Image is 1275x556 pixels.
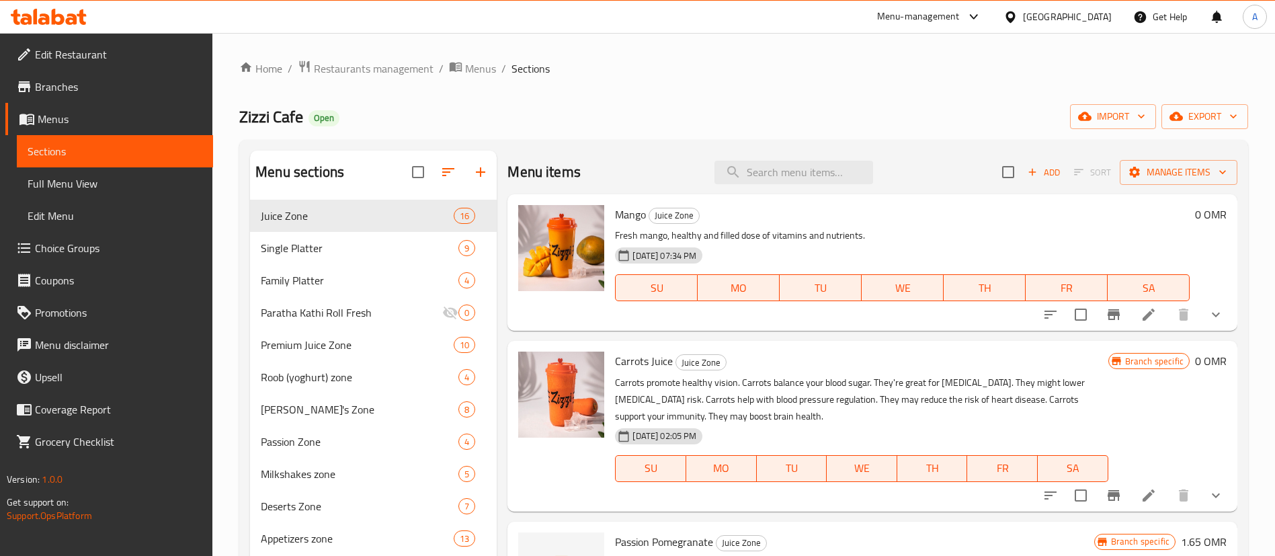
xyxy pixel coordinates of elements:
[454,210,475,223] span: 16
[250,426,497,458] div: Passion Zone4
[250,522,497,555] div: Appetizers zone13
[5,264,213,296] a: Coupons
[35,401,202,418] span: Coverage Report
[261,434,458,450] span: Passion Zone
[692,459,751,478] span: MO
[261,272,458,288] span: Family Platter
[1038,455,1108,482] button: SA
[1026,274,1108,301] button: FR
[255,162,344,182] h2: Menu sections
[5,71,213,103] a: Branches
[17,200,213,232] a: Edit Menu
[1081,108,1145,125] span: import
[615,455,686,482] button: SU
[1141,487,1157,504] a: Edit menu item
[862,274,944,301] button: WE
[449,60,496,77] a: Menus
[501,61,506,77] li: /
[973,459,1032,478] span: FR
[261,498,458,514] span: Deserts Zone
[458,466,475,482] div: items
[785,278,856,298] span: TU
[239,61,282,77] a: Home
[1172,108,1237,125] span: export
[1031,278,1102,298] span: FR
[1067,481,1095,510] span: Select to update
[621,459,681,478] span: SU
[716,535,767,551] div: Juice Zone
[239,102,303,132] span: Zizzi Cafe
[1120,160,1237,185] button: Manage items
[239,60,1248,77] nav: breadcrumb
[454,530,475,547] div: items
[1181,532,1227,551] h6: 1.65 OMR
[35,79,202,95] span: Branches
[42,471,63,488] span: 1.0.0
[1070,104,1156,129] button: import
[627,249,702,262] span: [DATE] 07:34 PM
[458,272,475,288] div: items
[28,208,202,224] span: Edit Menu
[1034,479,1067,512] button: sort-choices
[1195,205,1227,224] h6: 0 OMR
[518,352,604,438] img: Carrots Juice
[507,162,581,182] h2: Menu items
[261,466,458,482] div: Milkshakes zone
[35,369,202,385] span: Upsell
[1098,299,1130,331] button: Branch-specific-item
[1161,104,1248,129] button: export
[1043,459,1103,478] span: SA
[1167,479,1200,512] button: delete
[38,111,202,127] span: Menus
[511,61,550,77] span: Sections
[261,208,454,224] span: Juice Zone
[1067,301,1095,329] span: Select to update
[1022,162,1065,183] span: Add item
[897,455,968,482] button: TH
[454,337,475,353] div: items
[261,305,442,321] div: Paratha Kathi Roll Fresh
[1023,9,1112,24] div: [GEOGRAPHIC_DATA]
[261,369,458,385] span: Roob (yoghurt) zone
[459,274,475,287] span: 4
[309,110,339,126] div: Open
[7,493,69,511] span: Get support on:
[464,156,497,188] button: Add section
[459,403,475,416] span: 8
[5,296,213,329] a: Promotions
[250,200,497,232] div: Juice Zone16
[994,158,1022,186] span: Select section
[7,507,92,524] a: Support.OpsPlatform
[762,459,822,478] span: TU
[35,272,202,288] span: Coupons
[1022,162,1065,183] button: Add
[615,351,673,371] span: Carrots Juice
[35,305,202,321] span: Promotions
[35,240,202,256] span: Choice Groups
[949,278,1020,298] span: TH
[877,9,960,25] div: Menu-management
[757,455,827,482] button: TU
[458,305,475,321] div: items
[439,61,444,77] li: /
[261,530,454,547] span: Appetizers zone
[1200,299,1232,331] button: show more
[1141,307,1157,323] a: Edit menu item
[1252,9,1258,24] span: A
[35,46,202,63] span: Edit Restaurant
[1208,307,1224,323] svg: Show Choices
[17,167,213,200] a: Full Menu View
[250,232,497,264] div: Single Platter9
[459,371,475,384] span: 4
[432,156,464,188] span: Sort sections
[5,393,213,426] a: Coverage Report
[458,401,475,418] div: items
[250,490,497,522] div: Deserts Zone7
[465,61,496,77] span: Menus
[458,240,475,256] div: items
[459,500,475,513] span: 7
